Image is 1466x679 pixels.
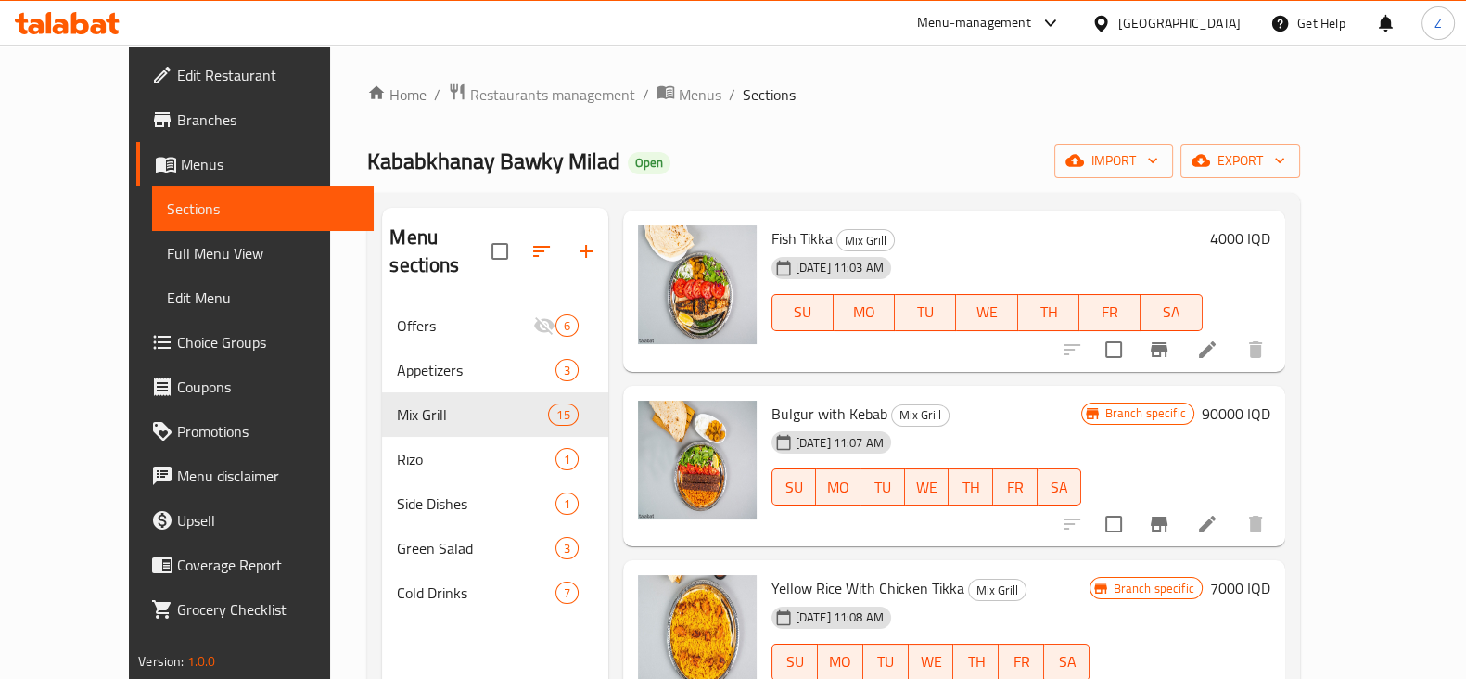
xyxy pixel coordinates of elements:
span: Branches [177,109,359,131]
span: Cold Drinks [397,582,555,604]
li: / [643,83,649,106]
span: Select to update [1094,505,1133,544]
span: FR [1006,648,1037,675]
span: Side Dishes [397,493,555,515]
a: Edit Menu [152,275,374,320]
h2: Menu sections [389,224,491,279]
h6: 4000 IQD [1210,225,1270,251]
span: Coupons [177,376,359,398]
span: TH [956,474,986,501]
li: / [729,83,735,106]
nav: breadcrumb [367,83,1299,107]
button: WE [905,468,950,506]
span: [DATE] 11:03 AM [788,259,891,276]
a: Home [367,83,427,106]
button: SU [771,468,817,506]
button: delete [1233,327,1278,372]
button: Add section [564,229,608,274]
a: Menus [136,142,374,186]
span: Coverage Report [177,554,359,576]
button: FR [1079,294,1141,331]
img: Bulgur with Kebab [638,401,757,519]
div: Open [628,152,670,174]
span: Grocery Checklist [177,598,359,621]
span: WE [916,648,947,675]
div: Appetizers3 [382,348,607,392]
button: WE [956,294,1017,331]
button: TH [1018,294,1079,331]
span: SU [780,299,826,326]
span: Menus [181,153,359,175]
span: TH [1026,299,1072,326]
button: TU [895,294,956,331]
span: MO [841,299,887,326]
span: Offers [397,314,532,337]
div: Green Salad3 [382,526,607,570]
button: SU [771,294,834,331]
span: SA [1148,299,1194,326]
span: 3 [556,540,578,557]
span: 15 [549,406,577,424]
span: [DATE] 11:07 AM [788,434,891,452]
span: Menus [679,83,721,106]
nav: Menu sections [382,296,607,622]
a: Restaurants management [448,83,635,107]
span: Open [628,155,670,171]
a: Branches [136,97,374,142]
a: Menus [657,83,721,107]
span: Promotions [177,420,359,442]
a: Menu disclaimer [136,454,374,498]
a: Grocery Checklist [136,587,374,632]
span: Edit Menu [167,287,359,309]
span: TH [961,648,991,675]
button: Branch-specific-item [1137,327,1181,372]
div: Mix Grill [968,579,1026,601]
span: import [1069,149,1158,173]
div: Mix Grill15 [382,392,607,437]
a: Edit Restaurant [136,53,374,97]
div: items [555,448,579,470]
span: 1 [556,495,578,513]
button: SA [1141,294,1202,331]
div: items [555,537,579,559]
a: Coupons [136,365,374,409]
span: Choice Groups [177,331,359,353]
span: Rizo [397,448,555,470]
span: Mix Grill [969,580,1026,601]
span: 1 [556,451,578,468]
span: 7 [556,584,578,602]
div: Mix Grill [836,229,895,251]
button: Branch-specific-item [1137,502,1181,546]
span: MO [825,648,856,675]
span: FR [1087,299,1133,326]
a: Coverage Report [136,543,374,587]
span: Restaurants management [470,83,635,106]
div: items [555,359,579,381]
span: Full Menu View [167,242,359,264]
span: SU [780,648,810,675]
a: Promotions [136,409,374,454]
span: 1.0.0 [187,649,216,673]
span: Edit Restaurant [177,64,359,86]
div: Rizo1 [382,437,607,481]
div: Menu-management [917,12,1031,34]
span: Green Salad [397,537,555,559]
span: WE [963,299,1010,326]
span: Yellow Rice With Chicken Tikka [771,574,964,602]
span: Sort sections [519,229,564,274]
span: Select all sections [480,232,519,271]
span: [DATE] 11:08 AM [788,609,891,626]
span: Fish Tikka [771,224,833,252]
span: Appetizers [397,359,555,381]
span: Select to update [1094,330,1133,369]
a: Choice Groups [136,320,374,365]
span: Bulgur with Kebab [771,400,887,428]
button: export [1180,144,1300,178]
span: 6 [556,317,578,335]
